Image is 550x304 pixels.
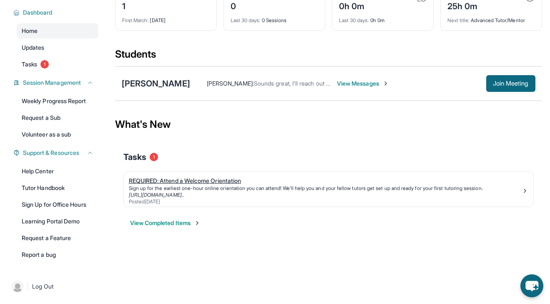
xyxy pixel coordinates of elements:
[129,192,184,198] a: [URL][DOMAIN_NAME]..
[520,274,543,297] button: chat-button
[17,180,98,195] a: Tutor Handbook
[27,281,29,291] span: |
[129,198,522,205] div: Posted [DATE]
[493,81,529,86] span: Join Meeting
[17,197,98,212] a: Sign Up for Office Hours
[17,247,98,262] a: Report a bug
[20,79,93,87] button: Session Management
[17,40,98,55] a: Updates
[22,60,37,68] span: Tasks
[339,12,427,24] div: 0h 0m
[447,17,470,23] span: Next title :
[122,78,190,89] div: [PERSON_NAME]
[447,12,535,24] div: Advanced Tutor/Mentor
[12,281,23,292] img: user-img
[17,127,98,142] a: Volunteer as a sub
[22,43,45,52] span: Updates
[115,106,542,143] div: What's New
[23,79,81,87] span: Session Management
[17,231,98,246] a: Request a Feature
[382,80,389,87] img: Chevron-Right
[17,214,98,229] a: Learning Portal Demo
[17,110,98,125] a: Request a Sub
[150,153,158,161] span: 1
[122,17,149,23] span: First Match :
[123,151,146,163] span: Tasks
[129,177,522,185] div: REQUIRED: Attend a Welcome Orientation
[231,12,318,24] div: 0 Sessions
[130,219,201,227] button: View Completed Items
[122,12,210,24] div: [DATE]
[337,79,389,88] span: View Messages
[20,8,93,17] button: Dashboard
[207,80,254,87] span: [PERSON_NAME] :
[23,149,79,157] span: Support & Resources
[17,23,98,38] a: Home
[8,277,98,296] a: |Log Out
[22,27,38,35] span: Home
[32,282,54,291] span: Log Out
[254,80,346,87] span: Sounds great, I'll reach out [DATE]!
[115,48,542,66] div: Students
[486,75,535,92] button: Join Meeting
[23,8,53,17] span: Dashboard
[124,172,533,207] a: REQUIRED: Attend a Welcome OrientationSign up for the earliest one-hour online orientation you ca...
[17,94,98,109] a: Weekly Progress Report
[339,17,369,23] span: Last 30 days :
[40,60,49,68] span: 1
[129,185,522,192] div: Sign up for the earliest one-hour online orientation you can attend! We’ll help you and your fell...
[231,17,261,23] span: Last 30 days :
[20,149,93,157] button: Support & Resources
[17,164,98,179] a: Help Center
[17,57,98,72] a: Tasks1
